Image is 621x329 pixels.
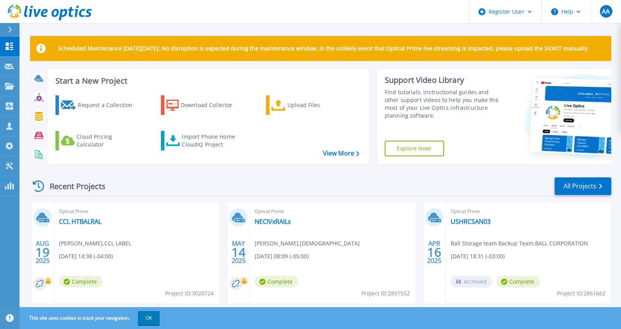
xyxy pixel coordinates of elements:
span: Archived [451,276,493,288]
span: 14 [232,249,246,256]
div: MAY 2025 [231,238,246,266]
span: Project ID: 3020724 [165,289,214,298]
span: [PERSON_NAME] , CCL LABEL [59,239,131,248]
span: Optical Prime [59,207,215,216]
span: 19 [36,249,50,256]
p: Scheduled Maintenance [DATE][DATE]: No disruption is expected during the maintenance window. In t... [58,45,589,52]
div: AUG 2025 [35,238,50,266]
a: CCL HTBALRAL [59,218,102,225]
a: View More [323,150,359,157]
div: Download Collector [181,97,243,113]
a: Request a Collection [55,95,143,115]
span: [DATE] 18:31 (-03:00) [451,252,505,261]
div: Request a Collection [78,97,140,113]
a: All Projects [555,177,611,195]
a: Explore Now! [385,141,444,156]
span: [DATE] 14:38 (-04:00) [59,252,113,261]
h3: Start a New Project [55,77,359,85]
span: Complete [496,276,540,288]
a: Cloud Pricing Calculator [55,131,143,150]
a: NECIVxRAILs [255,218,291,225]
span: Optical Prime [255,207,410,216]
span: [DATE] 08:09 (-05:00) [255,252,309,261]
a: USHRCSAN03 [451,218,491,225]
span: 16 [427,249,441,256]
div: Cloud Pricing Calculator [77,133,139,148]
a: Download Collector [161,95,248,115]
button: OK [138,311,160,325]
div: Upload Files [287,97,350,113]
span: Complete [59,276,103,288]
div: Support Video Library [385,75,503,85]
div: Recent Projects [30,177,116,196]
div: Import Phone Home CloudIQ Project [182,133,243,148]
span: Optical Prime [451,207,607,216]
span: This site uses cookies to track your navigation. [21,311,160,325]
span: Project ID: 2897552 [361,289,410,298]
span: AA [602,8,610,14]
div: Find tutorials, instructional guides and other support videos to help you make the most of your L... [385,88,503,120]
span: [PERSON_NAME] , [DEMOGRAPHIC_DATA] [255,239,360,248]
div: APR 2025 [427,238,442,266]
span: Ball Storage team Backup Team , BALL CORPORATION [451,239,588,248]
a: Upload Files [266,95,353,115]
span: Project ID: 2861662 [557,289,605,298]
span: Complete [255,276,298,288]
